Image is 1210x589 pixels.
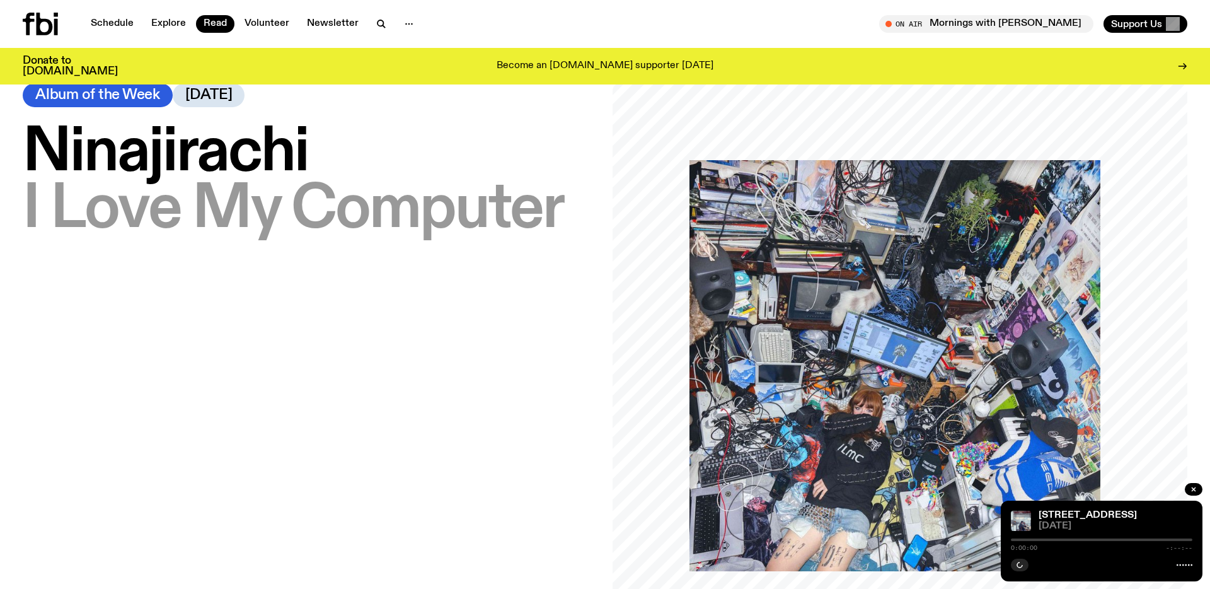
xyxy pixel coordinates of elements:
[1011,511,1031,531] img: Pat sits at a dining table with his profile facing the camera. Rhea sits to his left facing the c...
[1039,522,1192,531] span: [DATE]
[83,15,141,33] a: Schedule
[497,61,713,72] p: Become an [DOMAIN_NAME] supporter [DATE]
[35,88,160,102] span: Album of the Week
[1011,545,1037,551] span: 0:00:00
[23,122,308,185] span: Ninajirachi
[196,15,234,33] a: Read
[1111,18,1162,30] span: Support Us
[144,15,193,33] a: Explore
[879,15,1093,33] button: On AirMornings with [PERSON_NAME] / For Those I Love & DOBBY Interviews
[237,15,297,33] a: Volunteer
[299,15,366,33] a: Newsletter
[23,55,118,77] h3: Donate to [DOMAIN_NAME]
[185,88,233,102] span: [DATE]
[1103,15,1187,33] button: Support Us
[23,178,563,242] span: I Love My Computer
[1166,545,1192,551] span: -:--:--
[1039,510,1137,520] a: [STREET_ADDRESS]
[689,160,1101,572] img: Ninajirachi covering her face, shot from above. she is in a croweded room packed full of laptops,...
